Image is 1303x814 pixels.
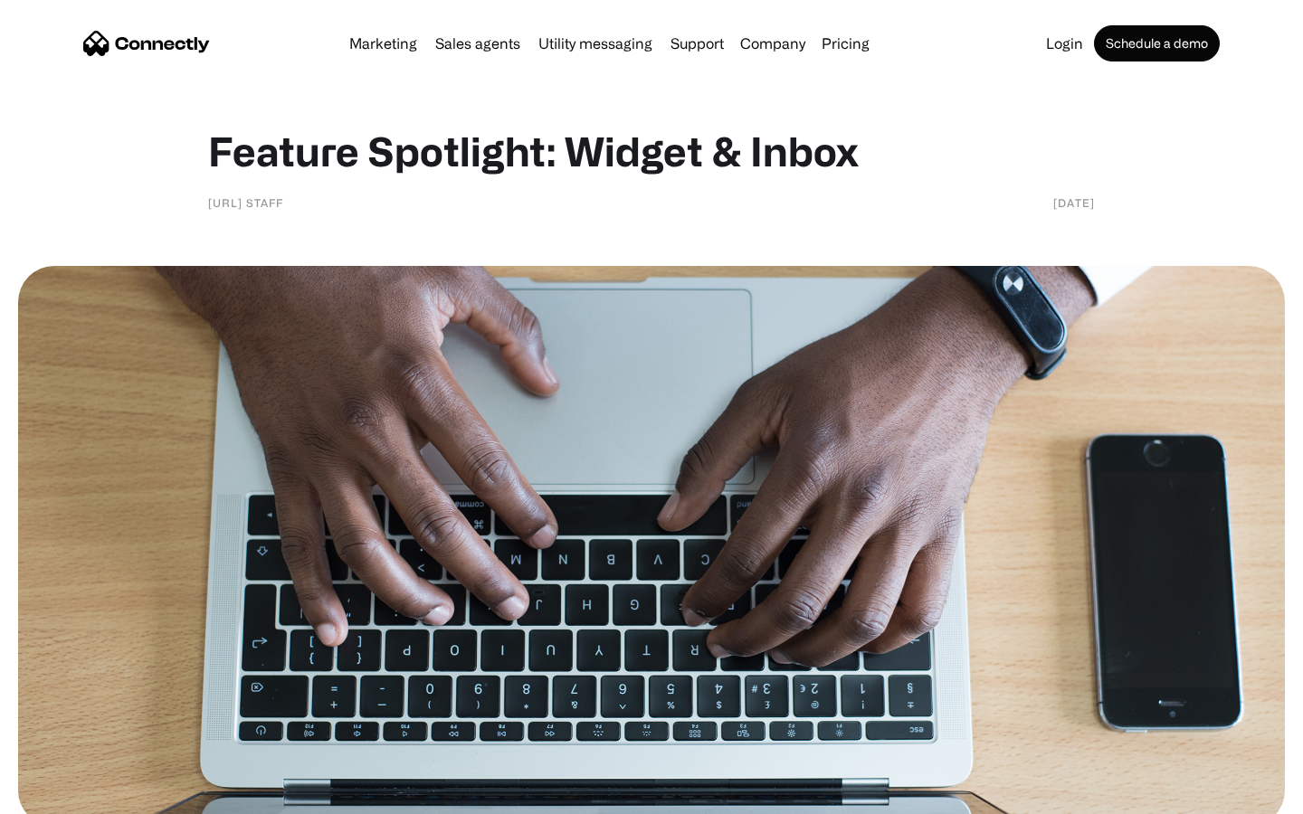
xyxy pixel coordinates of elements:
aside: Language selected: English [18,782,109,808]
ul: Language list [36,782,109,808]
a: Utility messaging [531,36,660,51]
a: Marketing [342,36,424,51]
a: Pricing [814,36,877,51]
div: [URL] staff [208,194,283,212]
a: Support [663,36,731,51]
h1: Feature Spotlight: Widget & Inbox [208,127,1095,175]
a: Sales agents [428,36,528,51]
div: [DATE] [1053,194,1095,212]
a: Schedule a demo [1094,25,1220,62]
a: Login [1039,36,1090,51]
div: Company [740,31,805,56]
